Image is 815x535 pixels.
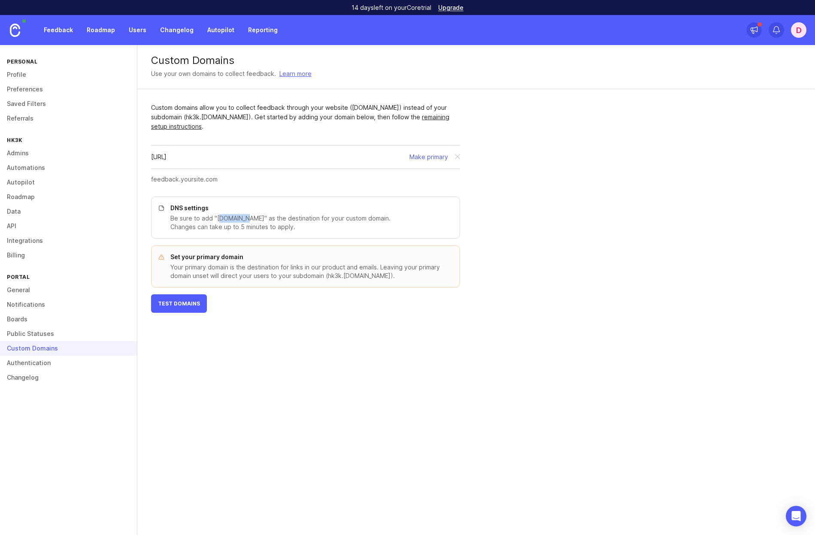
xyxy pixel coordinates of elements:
[202,22,239,38] a: Autopilot
[151,175,455,184] input: feedback.yoursite.com
[243,22,283,38] a: Reporting
[786,506,806,526] div: Open Intercom Messenger
[170,253,449,261] p: Set your primary domain
[151,152,167,162] div: [URL]
[409,152,448,162] button: Make primary
[170,204,449,212] p: DNS settings
[151,55,801,66] div: Custom Domains
[10,24,20,37] img: Canny Home
[170,214,449,231] p: Be sure to add "[DOMAIN_NAME]" as the destination for your custom domain. Changes can take up to ...
[151,294,207,313] button: Test Domains
[155,22,199,38] a: Changelog
[39,22,78,38] a: Feedback
[791,22,806,38] button: d
[158,300,200,307] span: Test Domains
[279,69,312,79] a: Learn more
[151,69,276,79] div: Use your own domains to collect feedback.
[351,3,431,12] p: 14 days left on your Core trial
[82,22,120,38] a: Roadmap
[151,103,460,131] div: Custom domains allow you to collect feedback through your website ([DOMAIN_NAME]) instead of your...
[124,22,151,38] a: Users
[170,263,449,280] p: Your primary domain is the destination for links in our product and emails. Leaving your primary ...
[438,5,464,11] a: Upgrade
